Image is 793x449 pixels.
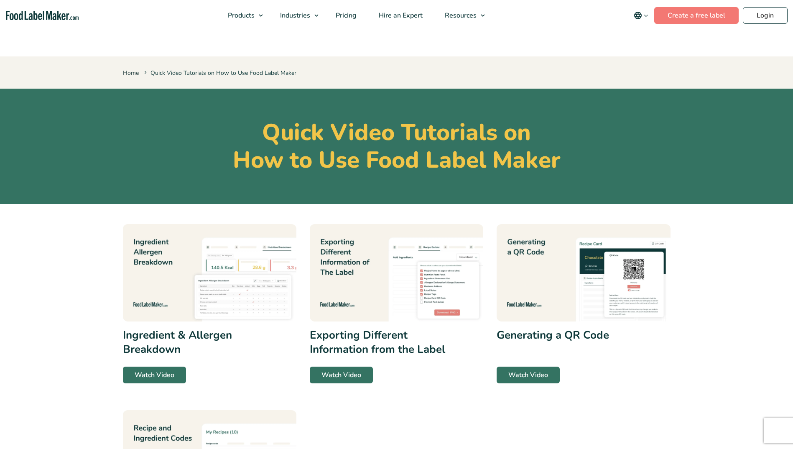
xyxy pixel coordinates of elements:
a: Login [743,7,788,24]
h3: Ingredient & Allergen Breakdown [123,328,270,357]
a: Watch Video [123,367,186,383]
h1: Quick Video Tutorials on How to Use Food Label Maker [123,119,671,174]
a: Create a free label [654,7,739,24]
span: Quick Video Tutorials on How to Use Food Label Maker [143,69,296,77]
span: Hire an Expert [376,11,423,20]
a: Home [123,69,139,77]
h3: Generating a QR Code [497,328,644,342]
h3: Exporting Different Information from the Label [310,328,457,357]
span: Products [225,11,255,20]
span: Resources [442,11,477,20]
a: Watch Video [497,367,560,383]
a: Watch Video [310,367,373,383]
span: Industries [278,11,311,20]
span: Pricing [333,11,357,20]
